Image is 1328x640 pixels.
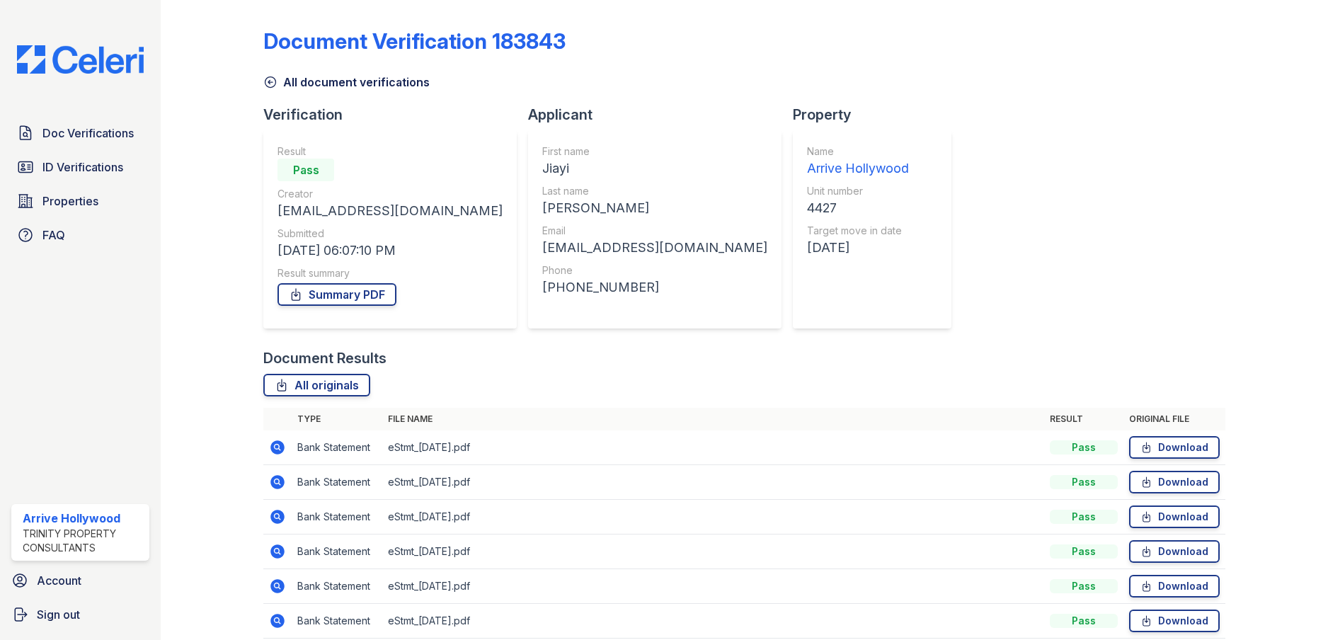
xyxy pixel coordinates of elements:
[542,198,767,218] div: [PERSON_NAME]
[1050,544,1118,559] div: Pass
[292,408,382,430] th: Type
[292,535,382,569] td: Bank Statement
[382,430,1044,465] td: eStmt_[DATE].pdf
[292,569,382,604] td: Bank Statement
[42,159,123,176] span: ID Verifications
[1050,475,1118,489] div: Pass
[382,535,1044,569] td: eStmt_[DATE].pdf
[277,159,334,181] div: Pass
[37,606,80,623] span: Sign out
[1044,408,1123,430] th: Result
[807,159,909,178] div: Arrive Hollywood
[11,119,149,147] a: Doc Verifications
[1050,440,1118,455] div: Pass
[277,144,503,159] div: Result
[542,263,767,278] div: Phone
[382,408,1044,430] th: File name
[382,569,1044,604] td: eStmt_[DATE].pdf
[263,348,387,368] div: Document Results
[1129,610,1220,632] a: Download
[542,159,767,178] div: Jiayi
[11,187,149,215] a: Properties
[382,604,1044,639] td: eStmt_[DATE].pdf
[542,144,767,159] div: First name
[807,238,909,258] div: [DATE]
[263,28,566,54] div: Document Verification 183843
[542,184,767,198] div: Last name
[1050,510,1118,524] div: Pass
[263,105,528,125] div: Verification
[807,224,909,238] div: Target move in date
[23,510,144,527] div: Arrive Hollywood
[277,283,396,306] a: Summary PDF
[6,45,155,74] img: CE_Logo_Blue-a8612792a0a2168367f1c8372b55b34899dd931a85d93a1a3d3e32e68fde9ad4.png
[1129,505,1220,528] a: Download
[1129,471,1220,493] a: Download
[542,224,767,238] div: Email
[542,278,767,297] div: [PHONE_NUMBER]
[292,500,382,535] td: Bank Statement
[277,227,503,241] div: Submitted
[11,153,149,181] a: ID Verifications
[1123,408,1225,430] th: Original file
[37,572,81,589] span: Account
[1129,540,1220,563] a: Download
[11,221,149,249] a: FAQ
[1050,614,1118,628] div: Pass
[6,600,155,629] a: Sign out
[542,238,767,258] div: [EMAIL_ADDRESS][DOMAIN_NAME]
[1129,436,1220,459] a: Download
[1129,575,1220,598] a: Download
[807,184,909,198] div: Unit number
[292,430,382,465] td: Bank Statement
[263,374,370,396] a: All originals
[807,144,909,178] a: Name Arrive Hollywood
[807,144,909,159] div: Name
[277,201,503,221] div: [EMAIL_ADDRESS][DOMAIN_NAME]
[23,527,144,555] div: Trinity Property Consultants
[277,241,503,261] div: [DATE] 06:07:10 PM
[277,266,503,280] div: Result summary
[292,465,382,500] td: Bank Statement
[42,227,65,244] span: FAQ
[807,198,909,218] div: 4427
[6,566,155,595] a: Account
[382,465,1044,500] td: eStmt_[DATE].pdf
[42,193,98,210] span: Properties
[1050,579,1118,593] div: Pass
[292,604,382,639] td: Bank Statement
[263,74,430,91] a: All document verifications
[42,125,134,142] span: Doc Verifications
[793,105,963,125] div: Property
[382,500,1044,535] td: eStmt_[DATE].pdf
[528,105,793,125] div: Applicant
[277,187,503,201] div: Creator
